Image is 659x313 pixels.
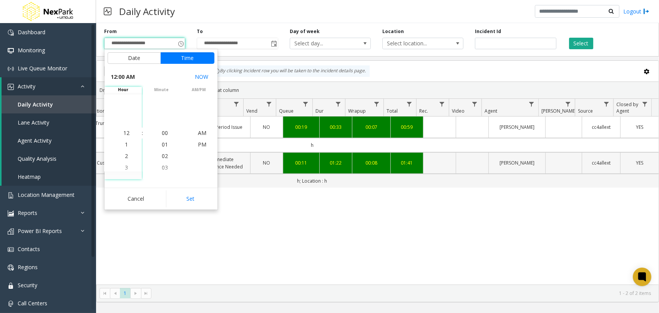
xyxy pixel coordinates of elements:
a: Issue Filter Menu [231,99,242,109]
a: 00:33 [324,123,347,131]
span: hour [105,87,142,93]
span: Regions [18,263,38,271]
div: Data table [96,99,659,285]
a: Queue Filter Menu [300,99,311,109]
a: Wrapup Filter Menu [372,99,382,109]
span: Total [387,108,398,114]
img: 'icon' [8,246,14,253]
span: AM [198,129,206,137]
a: YES [625,123,654,131]
a: Vend Filter Menu [264,99,274,109]
span: 00 [162,129,168,137]
img: 'icon' [8,84,14,90]
span: Lane Activity [18,119,49,126]
span: Heatmap [18,173,41,180]
span: Power BI Reports [18,227,62,235]
span: Page 1 [120,288,130,298]
a: Activity [2,77,96,95]
button: Select now [192,70,211,84]
label: From [104,28,117,35]
a: [PERSON_NAME] [493,159,541,166]
a: Agent Filter Menu [526,99,537,109]
button: Cancel [108,190,164,207]
span: Video [452,108,465,114]
span: Activity [18,83,35,90]
a: Parker Filter Menu [563,99,573,109]
a: cc4allext [587,159,616,166]
a: Closed by Agent Filter Menu [640,99,650,109]
span: Select day... [290,38,354,49]
span: Live Queue Monitor [18,65,67,72]
a: 01:41 [395,159,418,166]
span: Daily Activity [18,101,53,108]
img: logout [643,7,649,15]
span: NO [263,160,271,166]
span: [PERSON_NAME] [541,108,576,114]
a: Daily Activity [2,95,96,113]
button: Date tab [108,52,161,64]
span: 02 [162,152,168,160]
a: Total Filter Menu [404,99,415,109]
div: 00:08 [357,159,386,166]
span: Source [578,108,593,114]
span: Agent [485,108,497,114]
img: 'icon' [8,210,14,216]
img: 'icon' [8,192,14,198]
a: Source Filter Menu [601,99,612,109]
span: Security [18,281,37,289]
span: Closed by Agent [616,101,638,114]
a: Grace Period Issue [198,123,246,131]
span: Monitoring [18,47,45,54]
span: Quality Analysis [18,155,56,162]
label: Day of week [290,28,320,35]
span: Reports [18,209,37,216]
a: YES [625,159,654,166]
span: minute [143,87,180,93]
span: Vend [246,108,257,114]
span: YES [636,124,643,130]
span: Call Centers [18,300,47,307]
a: 00:07 [357,123,386,131]
img: 'icon' [8,301,14,307]
img: 'icon' [8,228,14,235]
img: 'icon' [8,30,14,36]
span: 12 [123,129,129,137]
span: 2 [125,152,128,160]
span: NO [263,124,271,130]
span: Toggle popup [269,38,278,49]
a: 00:59 [395,123,418,131]
div: Drag a column header and drop it here to group by that column [96,83,659,97]
span: Toggle popup [176,38,185,49]
span: 03 [162,164,168,171]
span: Queue [279,108,294,114]
span: 01 [162,141,168,148]
span: Rec. [419,108,428,114]
span: Wrapup [348,108,366,114]
a: Quality Analysis [2,150,96,168]
img: 'icon' [8,283,14,289]
button: Set [166,190,214,207]
kendo-pager-info: 1 - 2 of 2 items [156,290,651,296]
a: [PERSON_NAME] [493,123,541,131]
a: Logout [623,7,649,15]
span: Select location... [383,38,447,49]
button: Time tab [161,52,214,64]
a: 01:22 [324,159,347,166]
a: 00:11 [288,159,315,166]
label: To [197,28,203,35]
a: NO [255,123,278,131]
span: Dur [315,108,324,114]
img: pageIcon [104,2,111,21]
span: Location Management [18,191,75,198]
span: 12:00 AM [111,72,135,82]
div: 00:19 [288,123,315,131]
div: : [142,129,143,137]
span: 3 [125,164,128,171]
a: NO [255,159,278,166]
img: 'icon' [8,265,14,271]
img: 'icon' [8,48,14,54]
